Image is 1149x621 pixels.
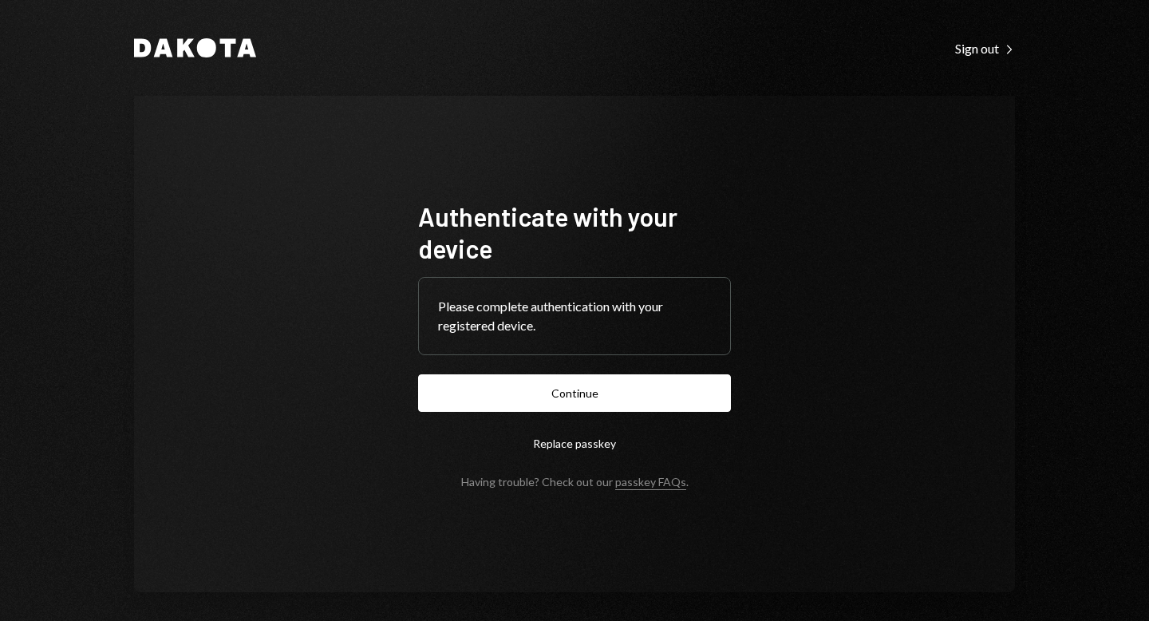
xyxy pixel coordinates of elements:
h1: Authenticate with your device [418,200,731,264]
button: Continue [418,374,731,412]
div: Sign out [955,41,1015,57]
div: Please complete authentication with your registered device. [438,297,711,335]
a: Sign out [955,39,1015,57]
div: Having trouble? Check out our . [461,475,689,488]
a: passkey FAQs [615,475,686,490]
button: Replace passkey [418,425,731,462]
